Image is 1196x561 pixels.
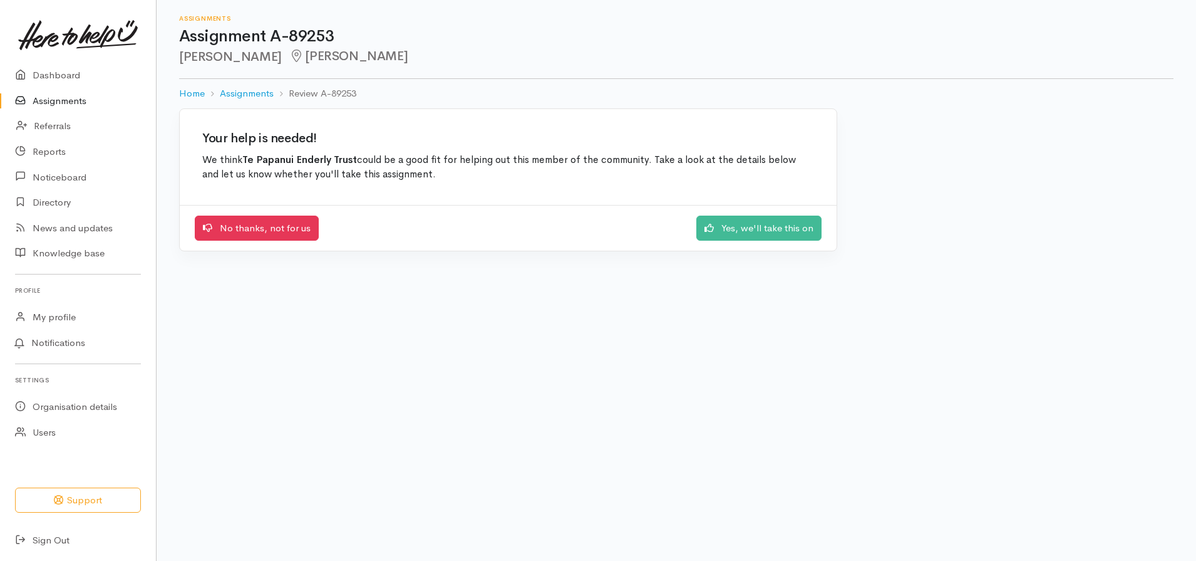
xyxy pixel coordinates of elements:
[195,216,319,241] a: No thanks, not for us
[179,28,1173,46] h1: Assignment A-89253
[289,48,408,64] span: [PERSON_NAME]
[15,488,141,513] button: Support
[179,15,1173,22] h6: Assignments
[220,87,274,101] a: Assignments
[15,282,141,299] h6: Profile
[179,79,1173,108] nav: breadcrumb
[202,153,814,182] p: We think could be a good fit for helping out this member of the community. Take a look at the det...
[179,50,1173,64] h2: [PERSON_NAME]
[15,372,141,389] h6: Settings
[242,154,357,166] b: Te Papanui Enderly Trust
[179,87,205,101] a: Home
[696,216,822,241] a: Yes, we'll take this on
[274,87,356,101] li: Review A-89253
[202,132,814,145] h2: Your help is needed!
